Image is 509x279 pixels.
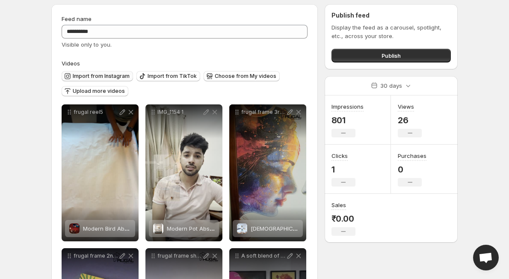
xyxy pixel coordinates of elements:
[136,71,200,81] button: Import from TikTok
[229,104,306,241] div: frugal frame 3rd shoot reelsShiv Shakti Abstract[DEMOGRAPHIC_DATA] Shakti Abstract
[157,252,202,259] p: frugal frame shoot reels
[74,109,118,116] p: frugal reel5
[62,86,128,96] button: Upload more videos
[473,245,499,270] div: Open chat
[251,225,354,232] span: [DEMOGRAPHIC_DATA] Shakti Abstract
[398,151,426,160] h3: Purchases
[62,71,133,81] button: Import from Instagram
[398,115,422,125] p: 26
[241,109,286,116] p: frugal frame 3rd shoot reels
[62,104,139,241] div: frugal reel5Modern Bird Abstract art Luxury Painting on CanvasModern Bird Abstract art Luxury Pai...
[74,252,118,259] p: frugal frame 2nd shoot reels
[241,252,286,259] p: A soft blend of earthy tones and delicate florals this canvas brings a calming minimalist charm t...
[331,102,364,111] h3: Impressions
[237,223,247,234] img: Shiv Shakti Abstract
[73,73,130,80] span: Import from Instagram
[331,151,348,160] h3: Clicks
[331,49,451,62] button: Publish
[157,109,202,116] p: IMG_1154 1
[73,88,125,95] span: Upload more videos
[382,51,401,60] span: Publish
[331,214,355,224] p: ₹0.00
[331,164,355,175] p: 1
[398,164,426,175] p: 0
[331,23,451,40] p: Display the feed as a carousel, spotlight, etc., across your store.
[69,223,80,234] img: Modern Bird Abstract art Luxury Painting on Canvas
[331,11,451,20] h2: Publish feed
[62,41,112,48] span: Visible only to you.
[62,60,80,67] span: Videos
[215,73,276,80] span: Choose from My videos
[331,201,346,209] h3: Sales
[83,225,222,232] span: Modern Bird Abstract art Luxury Painting on Canvas
[145,104,222,241] div: IMG_1154 1Modern Pot AbstractModern Pot Abstract
[62,15,92,22] span: Feed name
[167,225,222,232] span: Modern Pot Abstract
[331,115,364,125] p: 801
[398,102,414,111] h3: Views
[380,81,402,90] p: 30 days
[204,71,280,81] button: Choose from My videos
[148,73,197,80] span: Import from TikTok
